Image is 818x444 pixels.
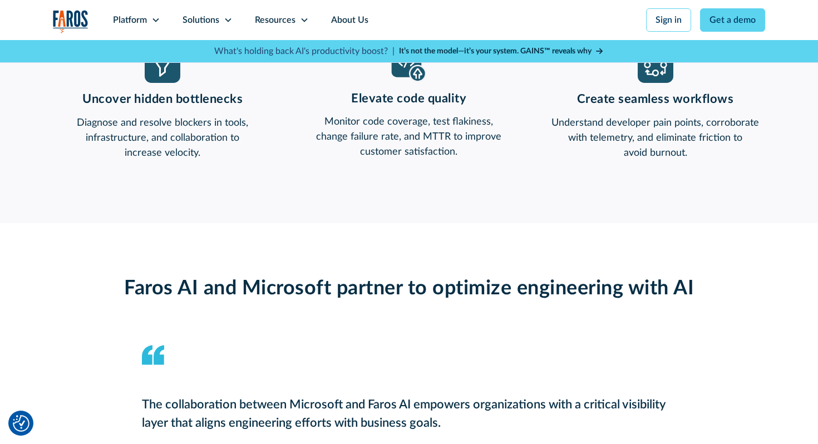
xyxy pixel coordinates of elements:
[214,45,395,58] p: What's holding back AI's productivity boost? |
[124,278,694,298] strong: Faros AI and Microsoft partner to optimize engineering with AI
[299,91,519,106] h3: Elevate code quality
[399,47,592,55] strong: It’s not the model—it’s your system. GAINS™ reveals why
[183,13,219,27] div: Solutions
[299,115,519,160] p: Monitor code coverage, test flakiness, change failure rate, and MTTR to improve customer satisfac...
[255,13,295,27] div: Resources
[391,47,427,82] img: code quality icon
[646,8,691,32] a: Sign in
[53,116,273,161] p: Diagnose and resolve blockers in tools, infrastructure, and collaboration to increase velocity.
[399,46,604,57] a: It’s not the model—it’s your system. GAINS™ reveals why
[13,415,29,432] img: Revisit consent button
[113,13,147,27] div: Platform
[53,10,88,33] a: home
[53,92,273,106] h3: Uncover hidden bottlenecks
[700,8,765,32] a: Get a demo
[145,47,180,83] img: Funnel icon
[13,415,29,432] button: Cookie Settings
[142,396,676,432] div: The collaboration between Microsoft and Faros AI empowers organizations with a critical visibilit...
[545,92,765,106] h3: Create seamless workflows
[545,116,765,161] p: Understand developer pain points, corroborate with telemetry, and eliminate friction to avoid bur...
[53,10,88,33] img: Logo of the analytics and reporting company Faros.
[638,47,673,83] img: workflow icon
